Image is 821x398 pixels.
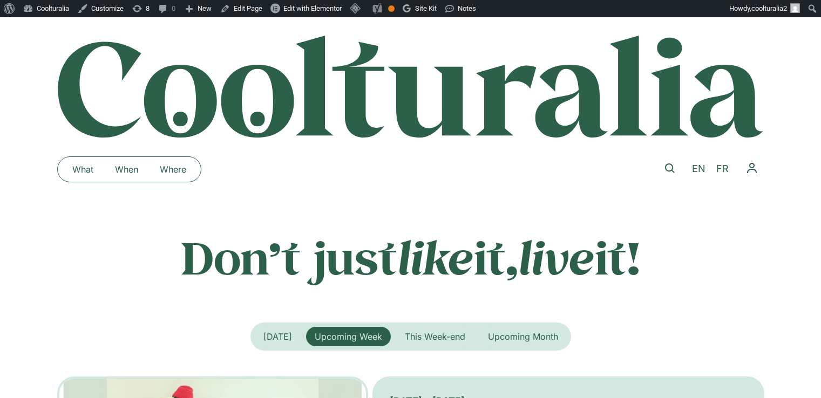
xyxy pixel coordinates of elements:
[716,163,729,174] span: FR
[263,331,292,342] span: [DATE]
[57,230,764,284] p: Don’t just it, it!
[104,161,149,178] a: When
[388,5,395,12] div: OK
[711,161,734,177] a: FR
[488,331,558,342] span: Upcoming Month
[739,156,764,181] button: Menu Toggle
[283,4,342,12] span: Edit with Elementor
[415,4,437,12] span: Site Kit
[149,161,197,178] a: Where
[62,161,104,178] a: What
[405,331,465,342] span: This Week-end
[62,161,197,178] nav: Menu
[518,227,595,287] em: live
[739,156,764,181] nav: Menu
[687,161,711,177] a: EN
[397,227,474,287] em: like
[751,4,787,12] span: coolturalia2
[315,331,382,342] span: Upcoming Week
[692,163,705,174] span: EN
